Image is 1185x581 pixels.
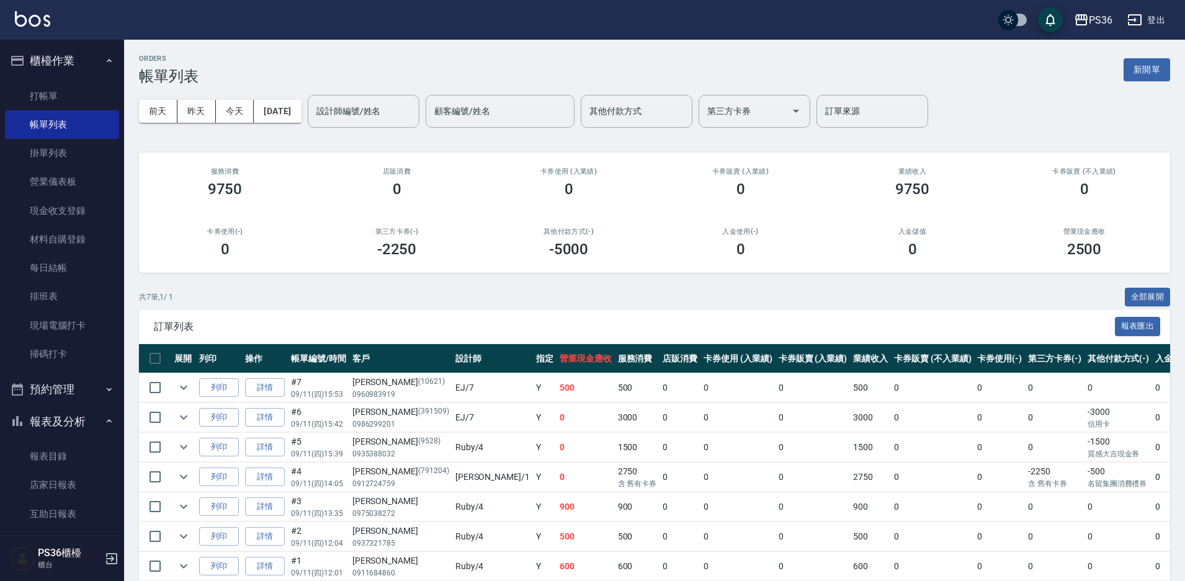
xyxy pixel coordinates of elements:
[1122,9,1170,32] button: 登出
[174,468,193,486] button: expand row
[776,552,851,581] td: 0
[891,373,974,402] td: 0
[171,344,196,373] th: 展開
[1115,320,1161,332] a: 報表匯出
[1025,403,1084,432] td: 0
[352,508,449,519] p: 0975038272
[452,344,533,373] th: 設計師
[5,373,119,406] button: 預約管理
[700,433,776,462] td: 0
[1088,478,1150,489] p: 名留集團消費禮券
[352,567,449,579] p: 0911684860
[908,241,917,258] h3: 0
[533,433,557,462] td: Y
[1084,463,1153,492] td: -500
[291,567,346,579] p: 09/11 (四) 12:01
[1025,373,1084,402] td: 0
[288,433,349,462] td: #5
[352,406,449,419] div: [PERSON_NAME]
[1089,12,1112,28] div: PS36
[418,435,440,448] p: (9528)
[174,557,193,575] button: expand row
[1025,433,1084,462] td: 0
[891,403,974,432] td: 0
[1088,419,1150,430] p: 信用卡
[452,552,533,581] td: Ruby /4
[1084,492,1153,521] td: 0
[700,492,776,521] td: 0
[5,282,119,311] a: 排班表
[615,344,660,373] th: 服務消費
[245,378,285,397] a: 詳情
[700,344,776,373] th: 卡券使用 (入業績)
[5,45,119,77] button: 櫃檯作業
[1084,522,1153,551] td: 0
[615,403,660,432] td: 3000
[199,557,239,576] button: 列印
[199,408,239,427] button: 列印
[288,463,349,492] td: #4
[1025,463,1084,492] td: -2250
[174,378,193,397] button: expand row
[216,100,254,123] button: 今天
[352,495,449,508] div: [PERSON_NAME]
[288,403,349,432] td: #6
[452,433,533,462] td: Ruby /4
[139,55,199,63] h2: ORDERS
[557,344,615,373] th: 營業現金應收
[660,522,700,551] td: 0
[533,552,557,581] td: Y
[154,321,1115,333] span: 訂單列表
[891,552,974,581] td: 0
[291,478,346,489] p: 09/11 (四) 14:05
[221,241,230,258] h3: 0
[196,344,242,373] th: 列印
[291,538,346,549] p: 09/11 (四) 12:04
[291,448,346,459] p: 09/11 (四) 15:39
[660,552,700,581] td: 0
[533,463,557,492] td: Y
[776,373,851,402] td: 0
[660,463,700,492] td: 0
[5,471,119,499] a: 店家日報表
[700,522,776,551] td: 0
[1080,180,1089,198] h3: 0
[557,492,615,521] td: 900
[891,522,974,551] td: 0
[1088,448,1150,459] p: 質感大吉現金券
[452,373,533,402] td: EJ /7
[291,419,346,430] p: 09/11 (四) 15:42
[557,433,615,462] td: 0
[352,419,449,430] p: 0986299201
[786,101,806,121] button: Open
[1038,7,1063,32] button: save
[1013,228,1155,236] h2: 營業現金應收
[15,11,50,27] img: Logo
[498,228,640,236] h2: 其他付款方式(-)
[174,438,193,456] button: expand row
[557,522,615,551] td: 500
[974,463,1025,492] td: 0
[1084,373,1153,402] td: 0
[352,389,449,400] p: 0960983919
[245,438,285,457] a: 詳情
[776,522,851,551] td: 0
[557,463,615,492] td: 0
[352,538,449,549] p: 0937321785
[1067,241,1102,258] h3: 2500
[850,373,891,402] td: 500
[533,344,557,373] th: 指定
[38,547,101,559] h5: PS36櫃檯
[557,552,615,581] td: 600
[352,554,449,567] div: [PERSON_NAME]
[352,525,449,538] div: [PERSON_NAME]
[1028,478,1081,489] p: 含 舊有卡券
[452,522,533,551] td: Ruby /4
[1124,63,1170,75] a: 新開單
[199,438,239,457] button: 列印
[736,180,745,198] h3: 0
[139,68,199,85] h3: 帳單列表
[615,522,660,551] td: 500
[974,552,1025,581] td: 0
[452,492,533,521] td: Ruby /4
